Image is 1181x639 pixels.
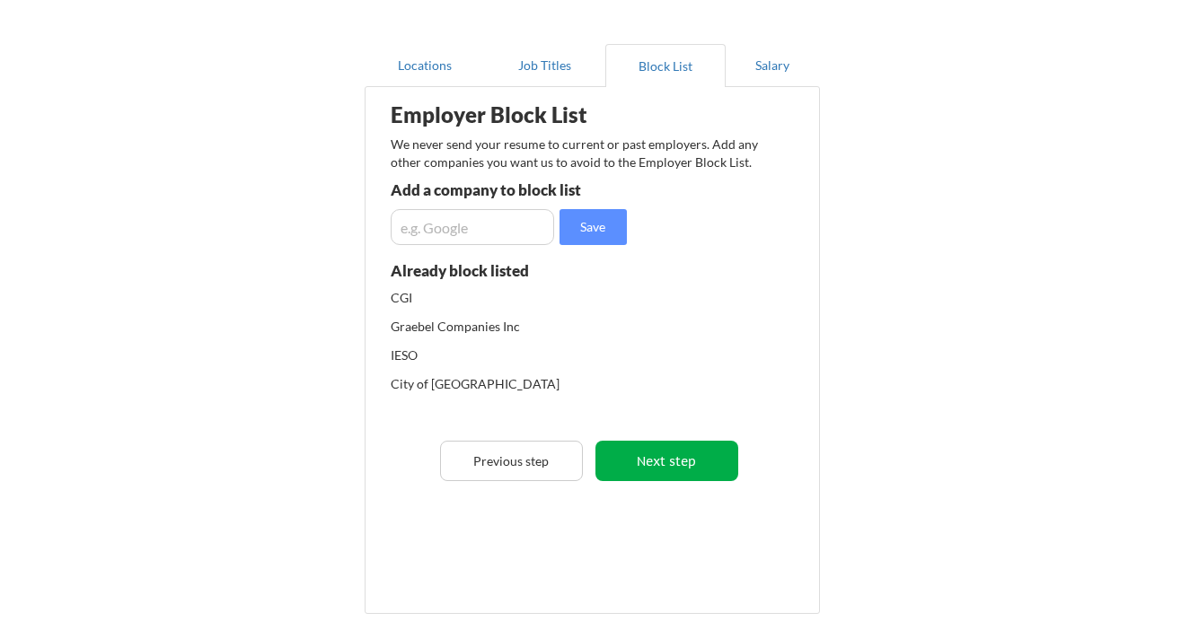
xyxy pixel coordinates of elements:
[391,375,580,393] div: City of [GEOGRAPHIC_DATA]
[391,104,673,126] div: Employer Block List
[391,289,580,307] div: CGI
[605,44,726,87] button: Block List
[726,44,820,87] button: Salary
[391,263,591,278] div: Already block listed
[485,44,605,87] button: Job Titles
[560,209,627,245] button: Save
[440,441,583,481] button: Previous step
[391,346,580,364] div: IESO
[391,209,554,245] input: e.g. Google
[391,182,654,197] div: Add a company to block list
[391,318,580,336] div: Graebel Companies Inc
[595,441,738,481] button: Next step
[365,44,485,87] button: Locations
[391,136,769,171] div: We never send your resume to current or past employers. Add any other companies you want us to av...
